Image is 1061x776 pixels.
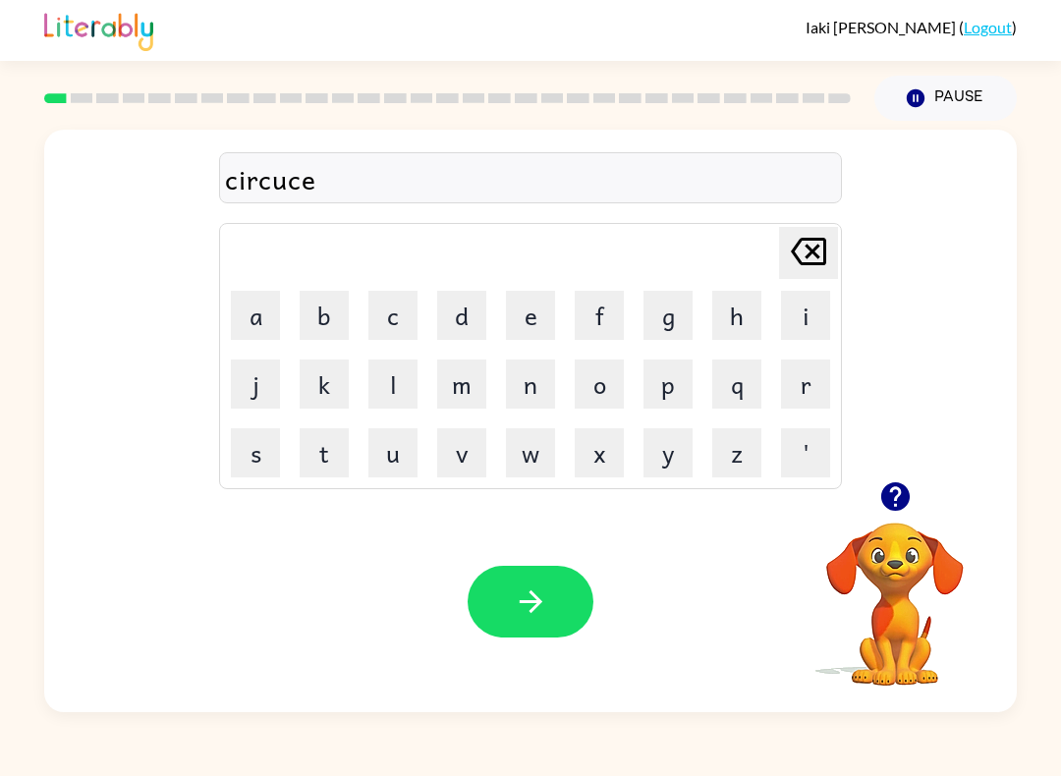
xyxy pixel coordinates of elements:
div: ( ) [806,18,1017,36]
button: k [300,360,349,409]
button: j [231,360,280,409]
button: q [712,360,761,409]
button: a [231,291,280,340]
button: b [300,291,349,340]
button: g [643,291,693,340]
video: Your browser must support playing .mp4 files to use Literably. Please try using another browser. [797,492,993,689]
a: Logout [964,18,1012,36]
button: i [781,291,830,340]
button: c [368,291,418,340]
button: n [506,360,555,409]
button: u [368,428,418,477]
button: x [575,428,624,477]
button: d [437,291,486,340]
button: y [643,428,693,477]
button: w [506,428,555,477]
button: h [712,291,761,340]
img: Literably [44,8,153,51]
button: v [437,428,486,477]
div: circuce [225,158,836,199]
button: Pause [874,76,1017,121]
button: ' [781,428,830,477]
button: s [231,428,280,477]
button: e [506,291,555,340]
button: t [300,428,349,477]
button: l [368,360,418,409]
button: p [643,360,693,409]
button: f [575,291,624,340]
button: m [437,360,486,409]
button: r [781,360,830,409]
button: z [712,428,761,477]
span: Iaki [PERSON_NAME] [806,18,959,36]
button: o [575,360,624,409]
